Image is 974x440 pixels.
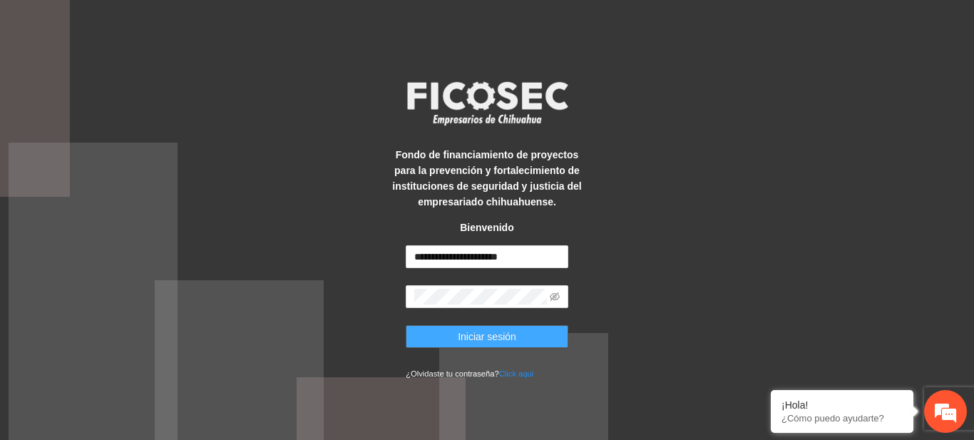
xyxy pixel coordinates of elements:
[406,369,533,378] small: ¿Olvidaste tu contraseña?
[392,149,581,208] strong: Fondo de financiamiento de proyectos para la prevención y fortalecimiento de instituciones de seg...
[398,77,576,130] img: logo
[406,325,568,348] button: Iniciar sesión
[460,222,513,233] strong: Bienvenido
[781,413,903,424] p: ¿Cómo puedo ayudarte?
[550,292,560,302] span: eye-invisible
[499,369,534,378] a: Click aqui
[781,399,903,411] div: ¡Hola!
[458,329,516,344] span: Iniciar sesión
